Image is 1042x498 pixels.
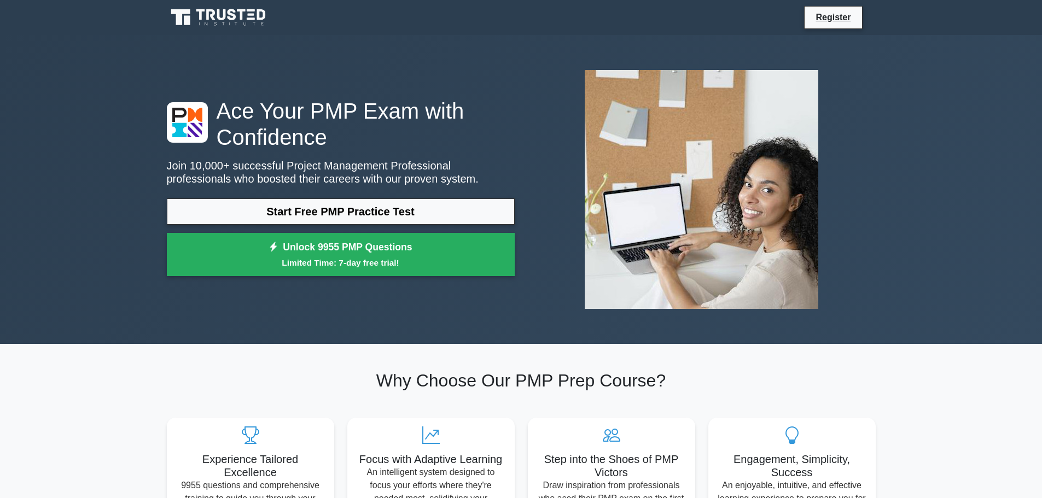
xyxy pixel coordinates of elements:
h5: Focus with Adaptive Learning [356,453,506,466]
h1: Ace Your PMP Exam with Confidence [167,98,515,150]
p: Join 10,000+ successful Project Management Professional professionals who boosted their careers w... [167,159,515,185]
h5: Step into the Shoes of PMP Victors [537,453,686,479]
a: Unlock 9955 PMP QuestionsLimited Time: 7-day free trial! [167,233,515,277]
a: Register [809,10,857,24]
a: Start Free PMP Practice Test [167,198,515,225]
small: Limited Time: 7-day free trial! [181,256,501,269]
h5: Engagement, Simplicity, Success [717,453,867,479]
h5: Experience Tailored Excellence [176,453,325,479]
h2: Why Choose Our PMP Prep Course? [167,370,876,391]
